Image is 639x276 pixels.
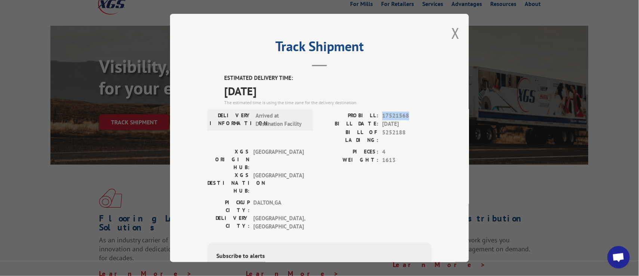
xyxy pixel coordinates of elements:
label: PROBILL: [319,112,379,120]
span: [GEOGRAPHIC_DATA] [253,171,304,195]
div: Subscribe to alerts [216,251,423,262]
label: WEIGHT: [319,156,379,165]
span: [GEOGRAPHIC_DATA] , [GEOGRAPHIC_DATA] [253,214,304,231]
div: The estimated time is using the time zone for the delivery destination. [224,99,432,106]
label: DELIVERY CITY: [207,214,250,231]
h2: Track Shipment [207,41,432,55]
span: Arrived at Destination Facility [256,112,306,128]
label: PIECES: [319,148,379,156]
label: BILL OF LADING: [319,128,379,144]
span: [DATE] [224,83,432,99]
label: ESTIMATED DELIVERY TIME: [224,74,432,83]
span: 4 [382,148,432,156]
label: XGS ORIGIN HUB: [207,148,250,171]
label: PICKUP CITY: [207,199,250,214]
label: BILL DATE: [319,120,379,128]
button: Close modal [451,23,460,43]
span: [DATE] [382,120,432,128]
span: [GEOGRAPHIC_DATA] [253,148,304,171]
label: DELIVERY INFORMATION: [210,112,252,128]
span: 17521568 [382,112,432,120]
span: 5252188 [382,128,432,144]
span: 1613 [382,156,432,165]
span: DALTON , GA [253,199,304,214]
label: XGS DESTINATION HUB: [207,171,250,195]
div: Open chat [608,246,630,269]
